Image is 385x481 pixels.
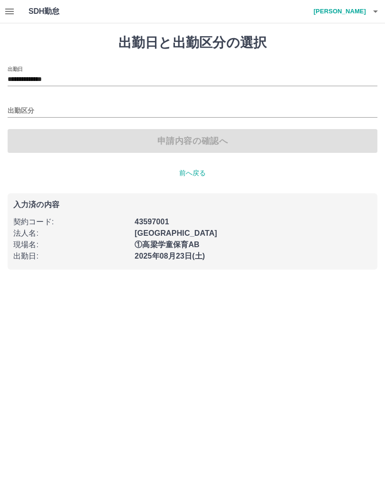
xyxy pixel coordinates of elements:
[135,240,199,249] b: ①高梁学童保育AB
[135,229,217,237] b: [GEOGRAPHIC_DATA]
[8,168,377,178] p: 前へ戻る
[135,252,205,260] b: 2025年08月23日(土)
[13,239,129,251] p: 現場名 :
[135,218,169,226] b: 43597001
[13,216,129,228] p: 契約コード :
[8,65,23,72] label: 出勤日
[13,228,129,239] p: 法人名 :
[13,251,129,262] p: 出勤日 :
[8,35,377,51] h1: 出勤日と出勤区分の選択
[13,201,372,209] p: 入力済の内容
